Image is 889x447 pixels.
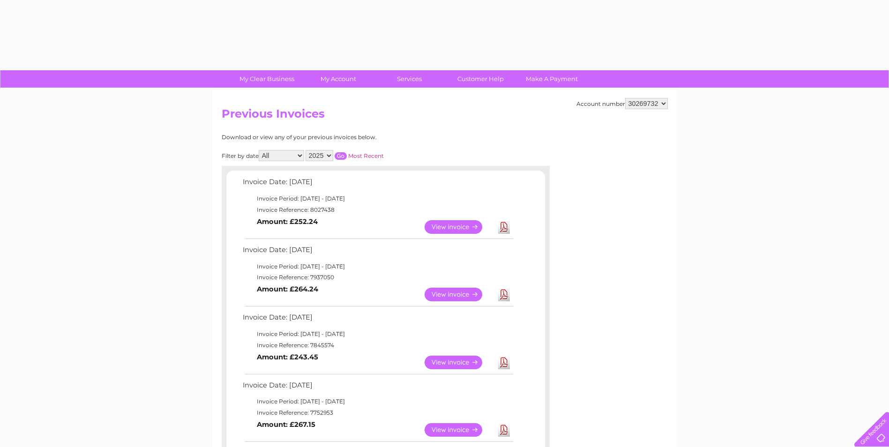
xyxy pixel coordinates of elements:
[240,311,515,328] td: Invoice Date: [DATE]
[257,285,318,293] b: Amount: £264.24
[240,272,515,283] td: Invoice Reference: 7937050
[240,396,515,407] td: Invoice Period: [DATE] - [DATE]
[425,220,493,234] a: View
[240,204,515,216] td: Invoice Reference: 8027438
[299,70,377,88] a: My Account
[222,150,468,161] div: Filter by date
[425,288,493,301] a: View
[425,356,493,369] a: View
[240,379,515,396] td: Invoice Date: [DATE]
[240,407,515,418] td: Invoice Reference: 7752953
[257,420,315,429] b: Amount: £267.15
[240,340,515,351] td: Invoice Reference: 7845574
[257,353,318,361] b: Amount: £243.45
[371,70,448,88] a: Services
[240,328,515,340] td: Invoice Period: [DATE] - [DATE]
[240,244,515,261] td: Invoice Date: [DATE]
[442,70,519,88] a: Customer Help
[240,176,515,193] td: Invoice Date: [DATE]
[257,217,318,226] b: Amount: £252.24
[240,261,515,272] td: Invoice Period: [DATE] - [DATE]
[222,134,468,141] div: Download or view any of your previous invoices below.
[348,152,384,159] a: Most Recent
[513,70,590,88] a: Make A Payment
[498,356,510,369] a: Download
[425,423,493,437] a: View
[240,193,515,204] td: Invoice Period: [DATE] - [DATE]
[498,423,510,437] a: Download
[228,70,306,88] a: My Clear Business
[576,98,668,109] div: Account number
[222,107,668,125] h2: Previous Invoices
[498,220,510,234] a: Download
[498,288,510,301] a: Download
